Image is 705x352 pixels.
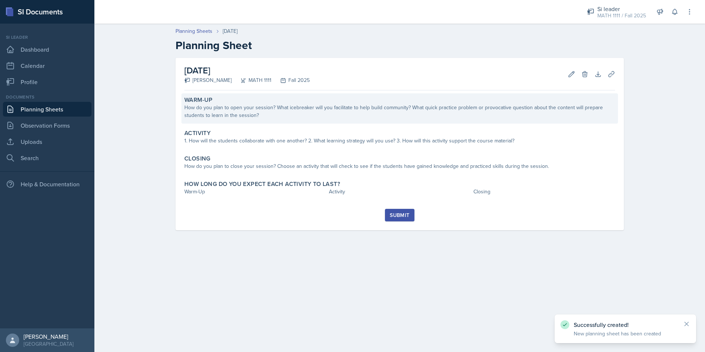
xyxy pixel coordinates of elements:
[3,42,91,57] a: Dashboard
[385,209,414,221] button: Submit
[3,151,91,165] a: Search
[184,155,211,162] label: Closing
[24,340,73,348] div: [GEOGRAPHIC_DATA]
[390,212,409,218] div: Submit
[176,39,624,52] h2: Planning Sheet
[223,27,237,35] div: [DATE]
[3,118,91,133] a: Observation Forms
[184,76,232,84] div: [PERSON_NAME]
[3,102,91,117] a: Planning Sheets
[574,330,677,337] p: New planning sheet has been created
[3,177,91,191] div: Help & Documentation
[3,34,91,41] div: Si leader
[473,188,615,196] div: Closing
[184,180,340,188] label: How long do you expect each activity to last?
[184,64,310,77] h2: [DATE]
[184,96,213,104] label: Warm-Up
[3,134,91,149] a: Uploads
[184,188,326,196] div: Warm-Up
[3,75,91,89] a: Profile
[176,27,212,35] a: Planning Sheets
[184,104,615,119] div: How do you plan to open your session? What icebreaker will you facilitate to help build community...
[597,4,646,13] div: Si leader
[597,12,646,20] div: MATH 1111 / Fall 2025
[3,58,91,73] a: Calendar
[329,188,470,196] div: Activity
[24,333,73,340] div: [PERSON_NAME]
[232,76,271,84] div: MATH 1111
[271,76,310,84] div: Fall 2025
[184,137,615,145] div: 1. How will the students collaborate with one another? 2. What learning strategy will you use? 3....
[3,94,91,100] div: Documents
[574,321,677,328] p: Successfully created!
[184,130,211,137] label: Activity
[184,162,615,170] div: How do you plan to close your session? Choose an activity that will check to see if the students ...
